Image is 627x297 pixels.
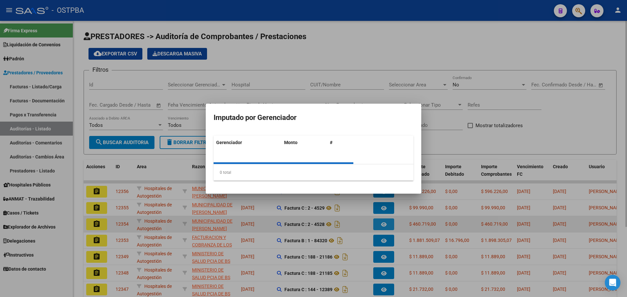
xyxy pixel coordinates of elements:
[605,275,620,290] div: Open Intercom Messenger
[214,136,281,150] datatable-header-cell: Gerenciador
[214,164,413,181] div: 0 total
[330,140,332,145] span: #
[214,111,413,124] h3: Imputado por Gerenciador
[284,140,297,145] span: Monto
[281,136,327,150] datatable-header-cell: Monto
[327,136,353,150] datatable-header-cell: #
[216,140,242,145] span: Gerenciador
